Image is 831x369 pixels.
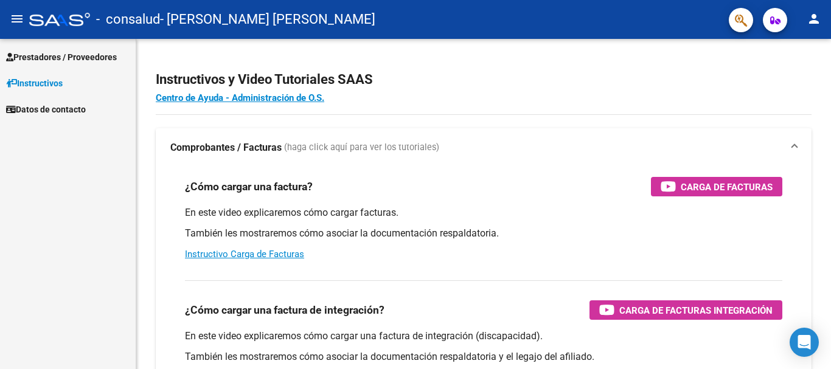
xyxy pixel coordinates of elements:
mat-expansion-panel-header: Comprobantes / Facturas (haga click aquí para ver los tutoriales) [156,128,812,167]
button: Carga de Facturas [651,177,782,196]
span: - [PERSON_NAME] [PERSON_NAME] [160,6,375,33]
span: - consalud [96,6,160,33]
span: Datos de contacto [6,103,86,116]
mat-icon: menu [10,12,24,26]
strong: Comprobantes / Facturas [170,141,282,154]
p: En este video explicaremos cómo cargar facturas. [185,206,782,219]
button: Carga de Facturas Integración [589,300,782,320]
h3: ¿Cómo cargar una factura? [185,178,313,195]
mat-icon: person [807,12,821,26]
p: También les mostraremos cómo asociar la documentación respaldatoria. [185,227,782,240]
h2: Instructivos y Video Tutoriales SAAS [156,68,812,91]
a: Centro de Ayuda - Administración de O.S. [156,92,324,103]
a: Instructivo Carga de Facturas [185,249,304,260]
p: En este video explicaremos cómo cargar una factura de integración (discapacidad). [185,329,782,343]
span: (haga click aquí para ver los tutoriales) [284,141,439,154]
p: También les mostraremos cómo asociar la documentación respaldatoria y el legajo del afiliado. [185,350,782,364]
h3: ¿Cómo cargar una factura de integración? [185,302,384,319]
span: Carga de Facturas [681,179,773,195]
div: Open Intercom Messenger [790,328,819,357]
span: Instructivos [6,77,63,90]
span: Prestadores / Proveedores [6,50,117,64]
span: Carga de Facturas Integración [619,303,773,318]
